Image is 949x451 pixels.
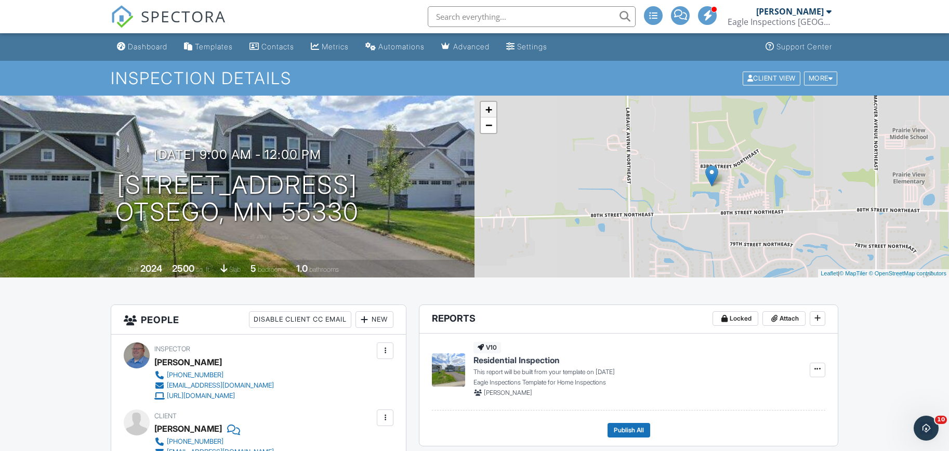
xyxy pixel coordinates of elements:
div: [PERSON_NAME] [154,421,222,436]
a: Contacts [245,37,298,57]
div: Eagle Inspections MN [728,17,832,27]
a: © OpenStreetMap contributors [869,270,946,276]
div: More [804,71,838,85]
a: Advanced [437,37,494,57]
div: Support Center [776,42,832,51]
div: Dashboard [128,42,167,51]
div: [PHONE_NUMBER] [167,437,223,446]
a: Client View [742,74,803,82]
span: bedrooms [258,266,286,273]
a: Support Center [761,37,836,57]
a: Metrics [307,37,353,57]
div: Contacts [261,42,294,51]
div: [PHONE_NUMBER] [167,371,223,379]
a: Zoom out [481,117,496,133]
a: [PHONE_NUMBER] [154,436,274,447]
span: sq. ft. [196,266,210,273]
a: [EMAIL_ADDRESS][DOMAIN_NAME] [154,380,274,391]
div: 5 [251,263,256,274]
span: bathrooms [309,266,339,273]
div: Automations [378,42,425,51]
div: Disable Client CC Email [249,311,351,328]
h1: Inspection Details [111,69,838,87]
span: 10 [935,416,947,424]
a: © MapTiler [839,270,867,276]
span: slab [229,266,241,273]
div: [URL][DOMAIN_NAME] [167,392,235,400]
div: New [355,311,393,328]
a: Leaflet [821,270,838,276]
div: Advanced [453,42,490,51]
span: Built [127,266,139,273]
div: Metrics [322,42,349,51]
div: 1.0 [296,263,308,274]
a: [PHONE_NUMBER] [154,370,274,380]
div: 2500 [172,263,194,274]
div: [EMAIL_ADDRESS][DOMAIN_NAME] [167,381,274,390]
a: Zoom in [481,102,496,117]
div: [PERSON_NAME] [756,6,824,17]
a: Settings [502,37,551,57]
h3: [DATE] 9:00 am - 12:00 pm [154,148,321,162]
span: SPECTORA [141,5,226,27]
a: Dashboard [113,37,172,57]
a: [URL][DOMAIN_NAME] [154,391,274,401]
div: Client View [743,71,800,85]
a: Automations (Advanced) [361,37,429,57]
img: The Best Home Inspection Software - Spectora [111,5,134,28]
input: Search everything... [428,6,636,27]
div: 2024 [140,263,162,274]
a: SPECTORA [111,14,226,36]
div: [PERSON_NAME] [154,354,222,370]
h3: People [111,305,406,335]
h1: [STREET_ADDRESS] Otsego, MN 55330 [115,171,359,227]
span: Inspector [154,345,190,353]
div: Settings [517,42,547,51]
span: Client [154,412,177,420]
a: Templates [180,37,237,57]
iframe: Intercom live chat [914,416,939,441]
div: Templates [195,42,233,51]
div: | [818,269,949,278]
